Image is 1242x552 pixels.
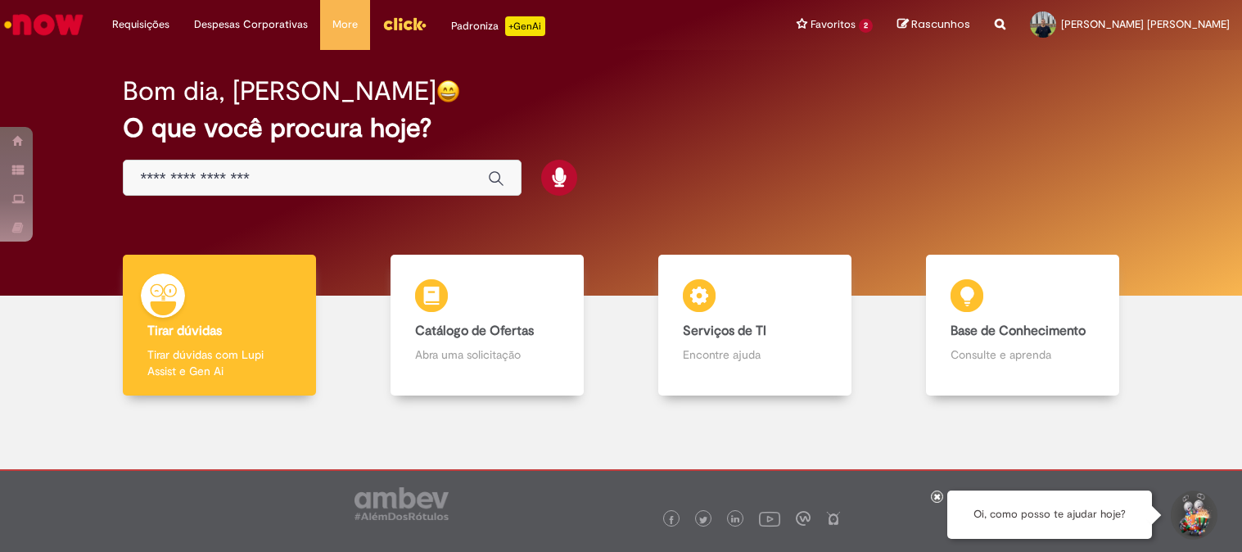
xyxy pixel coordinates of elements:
[796,511,811,526] img: logo_footer_workplace.png
[947,491,1152,539] div: Oi, como posso te ajudar hoje?
[415,346,559,363] p: Abra uma solicitação
[123,77,436,106] h2: Bom dia, [PERSON_NAME]
[759,508,780,529] img: logo_footer_youtube.png
[354,255,621,396] a: Catálogo de Ofertas Abra uma solicitação
[897,17,970,33] a: Rascunhos
[811,16,856,33] span: Favoritos
[951,346,1095,363] p: Consulte e aprenda
[667,516,675,524] img: logo_footer_facebook.png
[332,16,358,33] span: More
[194,16,308,33] span: Despesas Corporativas
[436,79,460,103] img: happy-face.png
[859,19,873,33] span: 2
[2,8,86,41] img: ServiceNow
[451,16,545,36] div: Padroniza
[112,16,169,33] span: Requisições
[951,323,1086,339] b: Base de Conhecimento
[888,255,1156,396] a: Base de Conhecimento Consulte e aprenda
[382,11,427,36] img: click_logo_yellow_360x200.png
[683,346,827,363] p: Encontre ajuda
[911,16,970,32] span: Rascunhos
[1168,491,1217,540] button: Iniciar Conversa de Suporte
[355,487,449,520] img: logo_footer_ambev_rotulo_gray.png
[505,16,545,36] p: +GenAi
[683,323,766,339] b: Serviços de TI
[731,515,739,525] img: logo_footer_linkedin.png
[123,114,1118,143] h2: O que você procura hoje?
[147,346,291,379] p: Tirar dúvidas com Lupi Assist e Gen Ai
[415,323,534,339] b: Catálogo de Ofertas
[826,511,841,526] img: logo_footer_naosei.png
[699,516,707,524] img: logo_footer_twitter.png
[147,323,222,339] b: Tirar dúvidas
[86,255,354,396] a: Tirar dúvidas Tirar dúvidas com Lupi Assist e Gen Ai
[1061,17,1230,31] span: [PERSON_NAME] [PERSON_NAME]
[621,255,889,396] a: Serviços de TI Encontre ajuda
